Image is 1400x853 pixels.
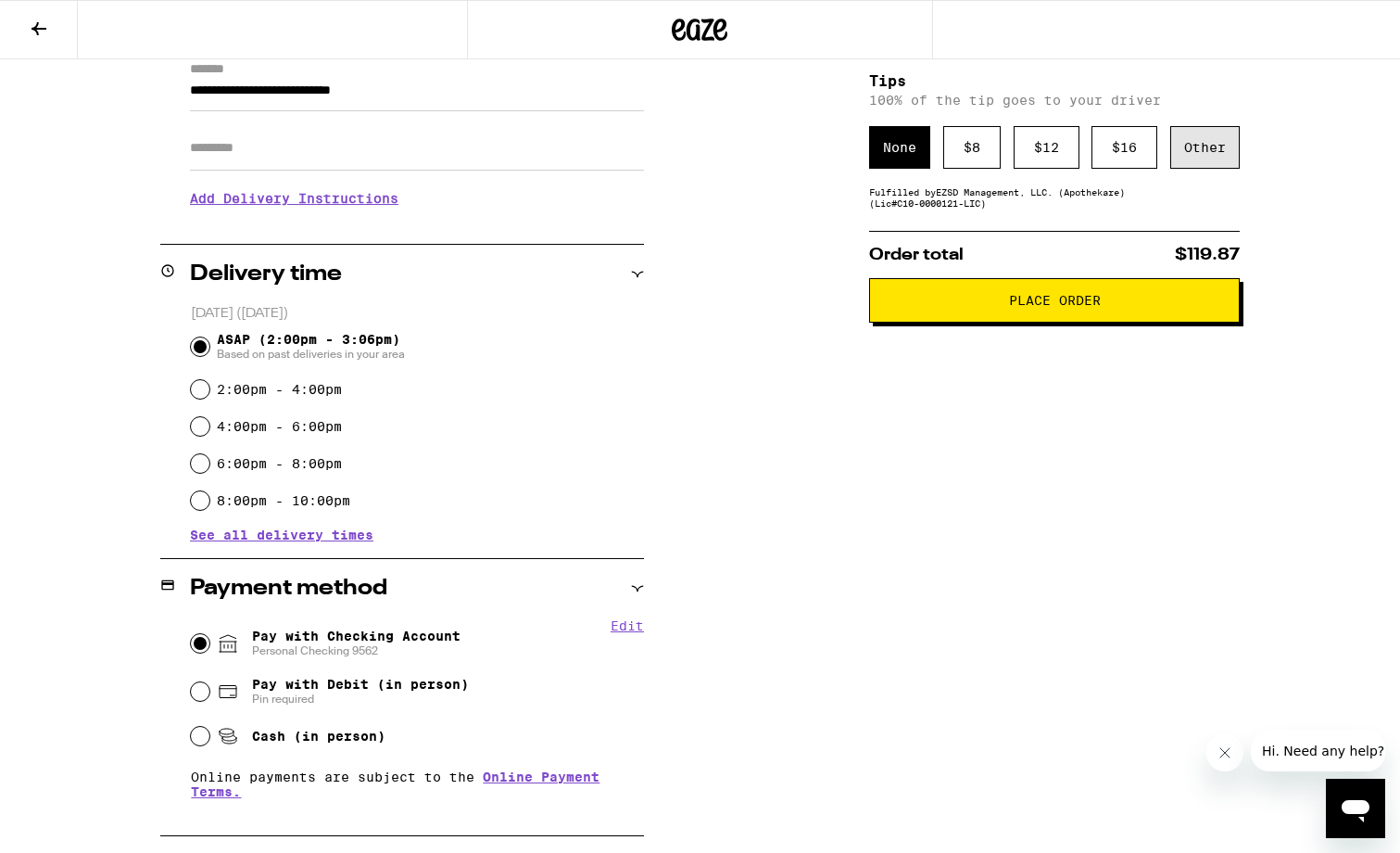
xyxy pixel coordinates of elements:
iframe: Message from company [1251,731,1385,771]
div: Fulfilled by EZSD Management, LLC. (Apothekare) (Lic# C10-0000121-LIC ) [869,186,1240,209]
span: Pin required [252,692,469,707]
button: Edit [611,618,644,633]
button: Place Order [869,278,1240,323]
div: None [869,126,930,169]
span: $119.87 [1175,247,1240,263]
div: $ 16 [1091,126,1157,169]
h2: Delivery time [190,263,342,286]
span: Personal Checking 9562 [252,643,460,658]
button: See all delivery times [190,528,373,541]
h3: Add Delivery Instructions [190,177,644,220]
label: 4:00pm - 6:00pm [217,419,342,434]
span: Cash (in person) [252,729,385,744]
span: Pay with Checking Account [252,629,460,658]
div: $ 12 [1014,126,1079,169]
p: [DATE] ([DATE]) [191,305,644,323]
label: 2:00pm - 4:00pm [217,382,342,397]
p: We'll contact you at [PHONE_NUMBER] when we arrive [190,220,644,235]
a: Online Payment Terms. [191,770,599,799]
label: 6:00pm - 8:00pm [217,456,342,471]
h5: Tips [869,74,1240,89]
span: Pay with Debit (in person) [252,677,469,692]
p: Online payments are subject to the [191,770,644,799]
span: Place Order [1009,294,1101,307]
label: 8:00pm - 10:00pm [217,493,350,508]
h2: Payment method [190,578,387,600]
div: $ 8 [943,126,1001,169]
iframe: Button to launch messaging window [1326,779,1385,838]
iframe: Close message [1206,734,1243,771]
span: ASAP (2:00pm - 3:06pm) [217,332,405,362]
span: Based on past deliveries in your area [217,347,405,362]
span: Order total [869,247,964,263]
div: Other [1170,126,1240,169]
div: $39.87 [1190,46,1240,59]
p: 100% of the tip goes to your driver [869,93,1240,108]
